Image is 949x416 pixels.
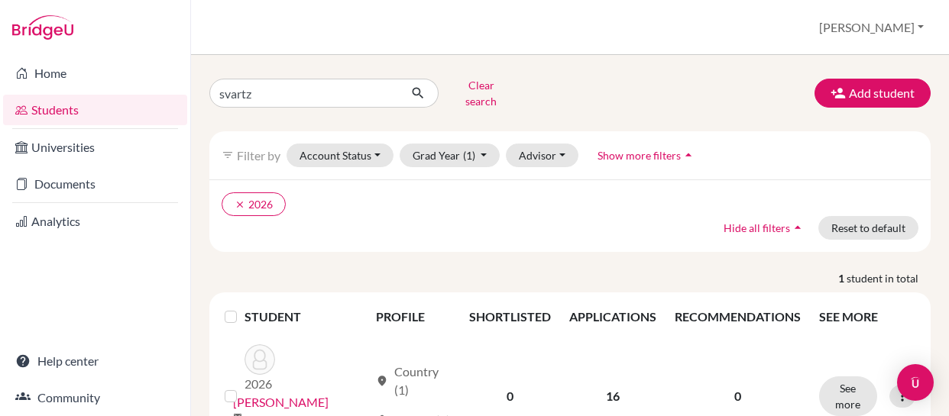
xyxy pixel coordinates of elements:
input: Find student by name... [209,79,399,108]
button: clear2026 [222,192,286,216]
button: Reset to default [818,216,918,240]
a: Students [3,95,187,125]
i: arrow_drop_up [790,220,805,235]
span: Filter by [237,148,280,163]
a: Documents [3,169,187,199]
a: Home [3,58,187,89]
p: 0 [675,387,801,405]
div: Open Intercom Messenger [897,364,934,401]
span: Hide all filters [724,221,790,234]
button: Grad Year(1) [400,144,500,167]
th: APPLICATIONS [560,298,666,335]
span: (1) [463,149,475,162]
th: RECOMMENDATIONS [666,298,810,335]
button: Add student [815,79,931,108]
span: location_on [376,375,388,387]
button: Account Status [287,144,394,167]
img: Svartz, Sophia [245,344,275,375]
span: student in total [847,270,931,286]
strong: 1 [838,270,847,286]
th: STUDENT [245,298,367,335]
th: SEE MORE [810,298,925,335]
i: arrow_drop_up [681,147,696,163]
span: Show more filters [598,149,681,162]
p: 2026 [245,375,275,393]
a: Help center [3,346,187,376]
img: Bridge-U [12,15,73,40]
button: Hide all filtersarrow_drop_up [711,216,818,240]
i: filter_list [222,149,234,161]
i: clear [235,199,245,210]
th: PROFILE [367,298,460,335]
button: Advisor [506,144,578,167]
button: Show more filtersarrow_drop_up [585,144,709,167]
button: [PERSON_NAME] [812,13,931,42]
a: [PERSON_NAME] [233,393,329,411]
div: Country (1) [376,363,451,399]
th: SHORTLISTED [460,298,560,335]
a: Analytics [3,206,187,237]
button: Clear search [439,73,523,113]
a: Universities [3,132,187,163]
button: See more [819,376,877,416]
a: Community [3,382,187,413]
